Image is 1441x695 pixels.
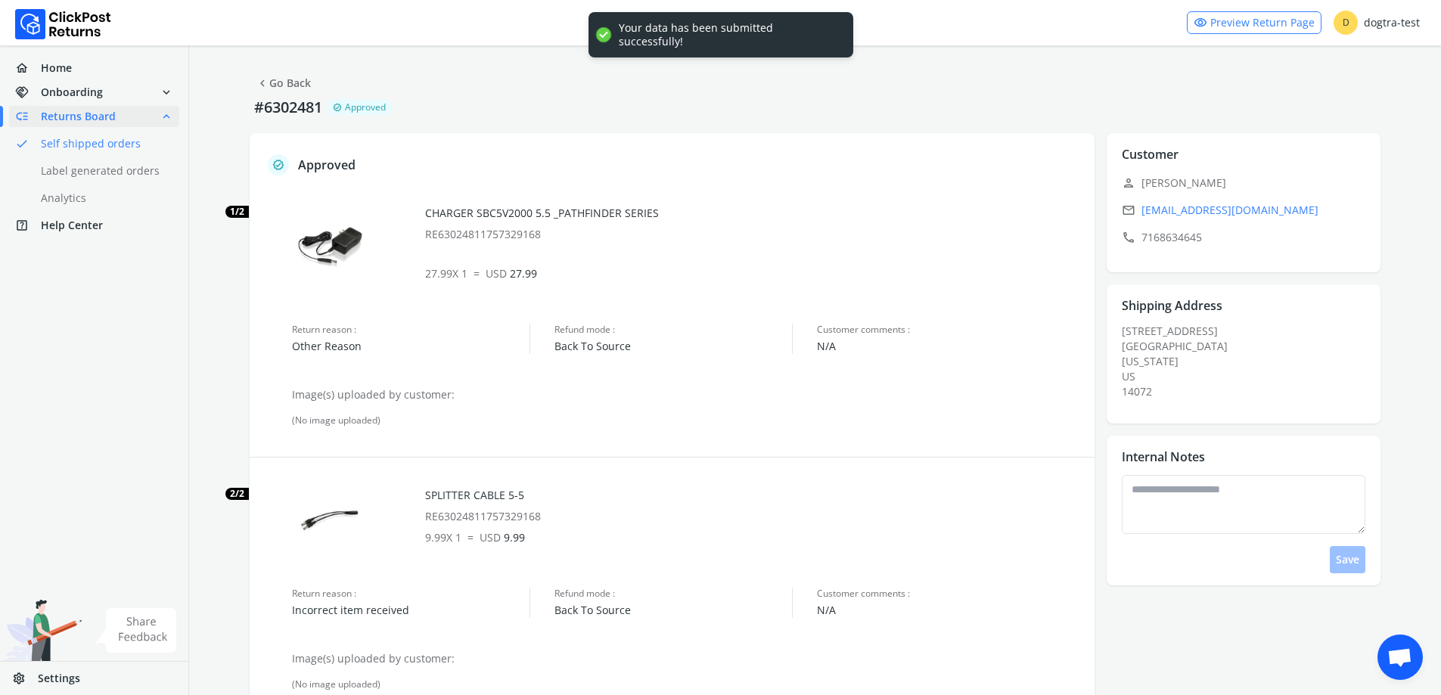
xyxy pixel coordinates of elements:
[425,509,1080,524] p: RE63024811757329168
[9,215,179,236] a: help_centerHelp Center
[1194,12,1207,33] span: visibility
[554,603,792,618] span: Back To Source
[1122,145,1179,163] p: Customer
[619,21,838,48] div: Your data has been submitted successfully!
[554,324,792,336] span: Refund mode :
[15,106,41,127] span: low_priority
[292,414,1079,427] div: (No image uploaded)
[15,57,41,79] span: home
[15,9,111,39] img: Logo
[1334,11,1420,35] div: dogtra-test
[41,218,103,233] span: Help Center
[1122,200,1135,221] span: email
[1122,227,1374,248] p: 7168634645
[292,387,1079,402] p: Image(s) uploaded by customer:
[12,668,38,689] span: settings
[1187,11,1321,34] a: visibilityPreview Return Page
[554,339,792,354] span: Back To Source
[333,101,342,113] span: verified
[817,588,1079,600] span: Customer comments :
[817,603,1079,618] span: N/A
[1122,384,1374,399] div: 14072
[292,678,1079,690] div: (No image uploaded)
[160,106,173,127] span: expand_less
[425,206,1080,242] div: CHARGER SBC5V2000 5.5 _PATHFINDER SERIES
[9,57,179,79] a: homeHome
[250,97,327,118] p: #6302481
[1377,634,1423,680] div: Open chat
[474,266,480,281] span: =
[425,530,1080,545] p: 9.99 X 1
[1122,200,1374,221] a: email[EMAIL_ADDRESS][DOMAIN_NAME]
[1122,448,1205,466] p: Internal Notes
[480,530,501,545] span: USD
[1122,296,1222,315] p: Shipping Address
[15,133,29,154] span: done
[425,266,1080,281] p: 27.99 X 1
[15,215,41,236] span: help_center
[467,530,474,545] span: =
[1122,354,1374,369] div: [US_STATE]
[38,671,80,686] span: Settings
[292,339,530,354] span: Other Reason
[292,588,530,600] span: Return reason :
[1330,546,1365,573] button: Save
[298,156,356,174] p: Approved
[345,101,386,113] span: Approved
[9,160,197,182] a: Label generated orders
[292,651,1079,666] p: Image(s) uploaded by customer:
[817,339,1079,354] span: N/A
[292,488,368,545] img: row_image
[292,206,368,281] img: row_image
[160,82,173,103] span: expand_more
[1334,11,1358,35] span: D
[486,266,507,281] span: USD
[41,61,72,76] span: Home
[486,266,537,281] span: 27.99
[1122,172,1374,194] p: [PERSON_NAME]
[425,488,1080,524] div: SPLITTER CABLE 5-5
[1122,324,1374,399] div: [STREET_ADDRESS]
[225,488,249,500] span: 2/2
[9,188,197,209] a: Analytics
[817,324,1079,336] span: Customer comments :
[272,156,284,174] span: verified
[1122,369,1374,384] div: US
[1122,339,1374,354] div: [GEOGRAPHIC_DATA]
[41,109,116,124] span: Returns Board
[1122,227,1135,248] span: call
[480,530,525,545] span: 9.99
[554,588,792,600] span: Refund mode :
[9,133,197,154] a: doneSelf shipped orders
[250,70,317,97] button: chevron_leftGo Back
[15,82,41,103] span: handshake
[41,85,103,100] span: Onboarding
[1122,172,1135,194] span: person
[225,206,249,218] span: 1/2
[256,73,311,94] a: Go Back
[292,324,530,336] span: Return reason :
[256,73,269,94] span: chevron_left
[95,608,177,653] img: share feedback
[292,603,530,618] span: Incorrect item received
[425,227,1080,242] p: RE63024811757329168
